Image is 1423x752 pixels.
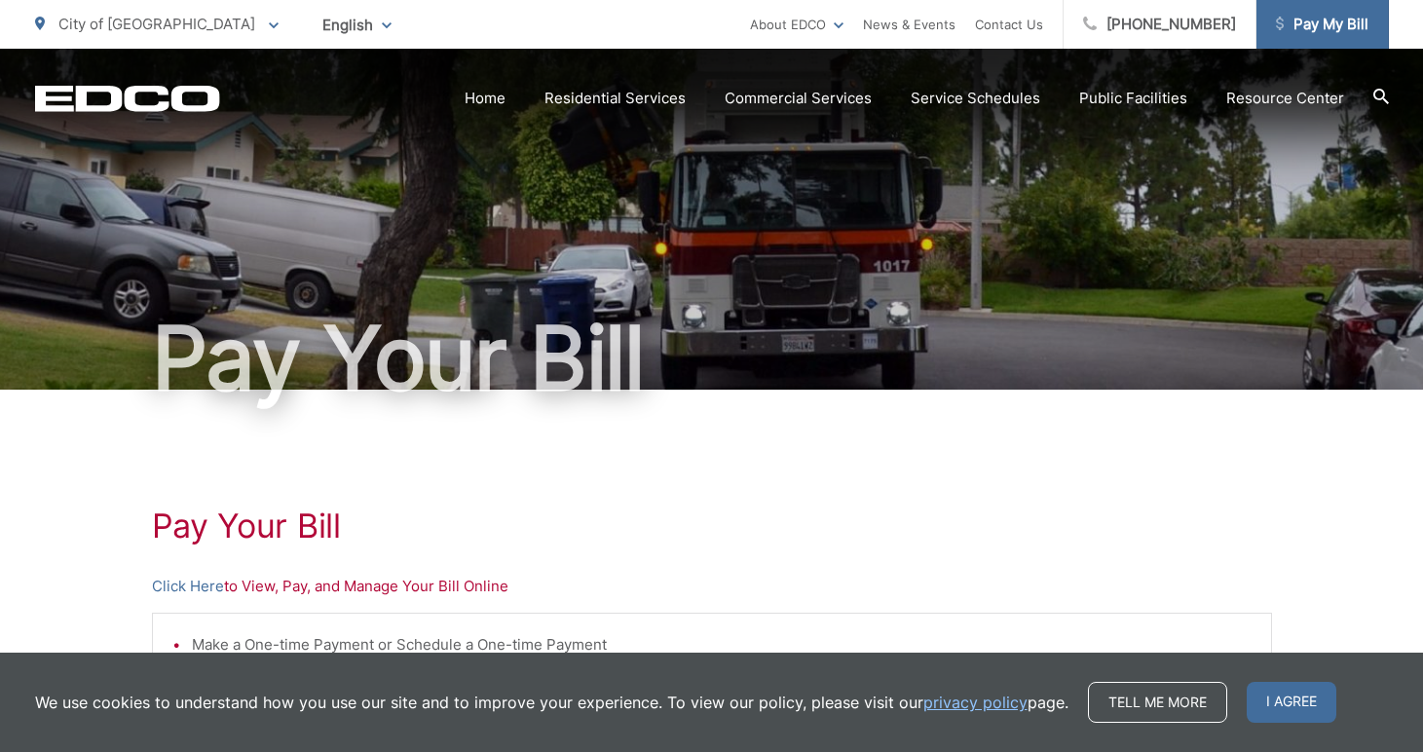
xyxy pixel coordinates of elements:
[465,87,506,110] a: Home
[1079,87,1187,110] a: Public Facilities
[35,310,1389,407] h1: Pay Your Bill
[308,8,406,42] span: English
[750,13,843,36] a: About EDCO
[58,15,255,33] span: City of [GEOGRAPHIC_DATA]
[923,691,1028,714] a: privacy policy
[911,87,1040,110] a: Service Schedules
[1226,87,1344,110] a: Resource Center
[35,691,1068,714] p: We use cookies to understand how you use our site and to improve your experience. To view our pol...
[725,87,872,110] a: Commercial Services
[152,507,1272,545] h1: Pay Your Bill
[152,575,1272,598] p: to View, Pay, and Manage Your Bill Online
[192,633,1252,657] li: Make a One-time Payment or Schedule a One-time Payment
[1247,682,1336,723] span: I agree
[1276,13,1368,36] span: Pay My Bill
[863,13,955,36] a: News & Events
[1088,682,1227,723] a: Tell me more
[544,87,686,110] a: Residential Services
[35,85,220,112] a: EDCD logo. Return to the homepage.
[975,13,1043,36] a: Contact Us
[152,575,224,598] a: Click Here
